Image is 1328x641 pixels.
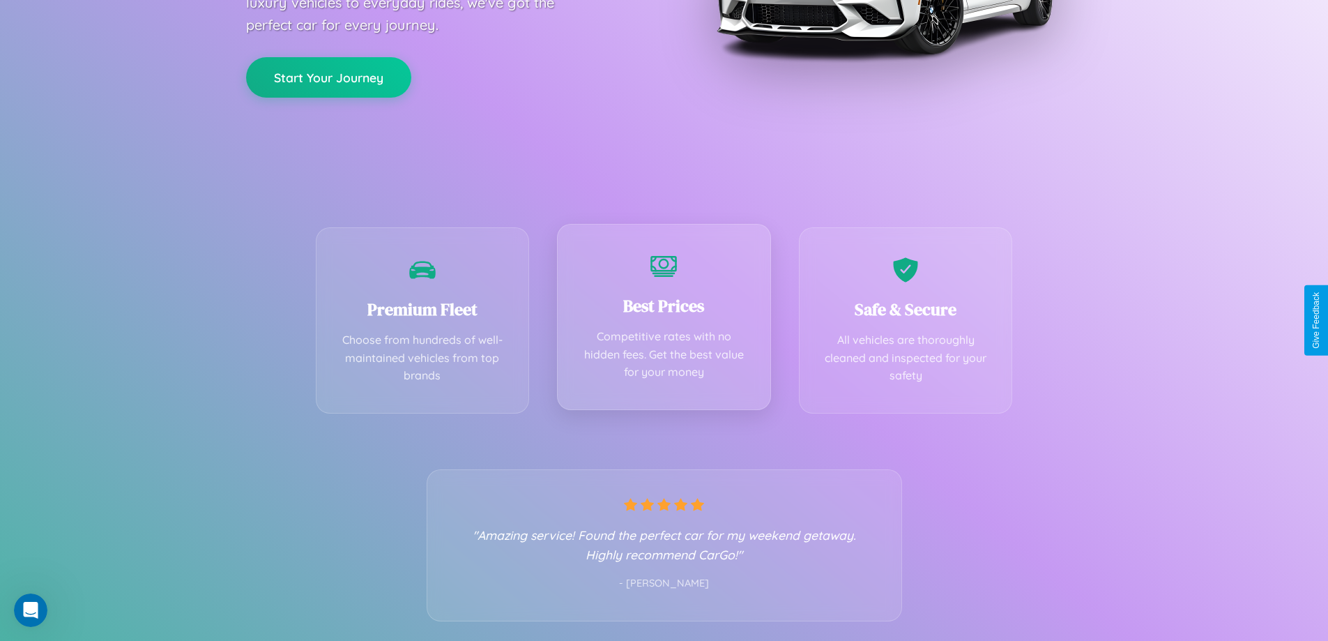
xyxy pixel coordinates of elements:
button: Start Your Journey [246,57,411,98]
p: - [PERSON_NAME] [455,575,873,593]
h3: Safe & Secure [821,298,991,321]
h3: Best Prices [579,294,749,317]
h3: Premium Fleet [337,298,508,321]
p: Competitive rates with no hidden fees. Get the best value for your money [579,328,749,382]
p: Choose from hundreds of well-maintained vehicles from top brands [337,331,508,385]
iframe: Intercom live chat [14,594,47,627]
p: All vehicles are thoroughly cleaned and inspected for your safety [821,331,991,385]
div: Give Feedback [1311,292,1321,349]
p: "Amazing service! Found the perfect car for my weekend getaway. Highly recommend CarGo!" [455,525,873,564]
